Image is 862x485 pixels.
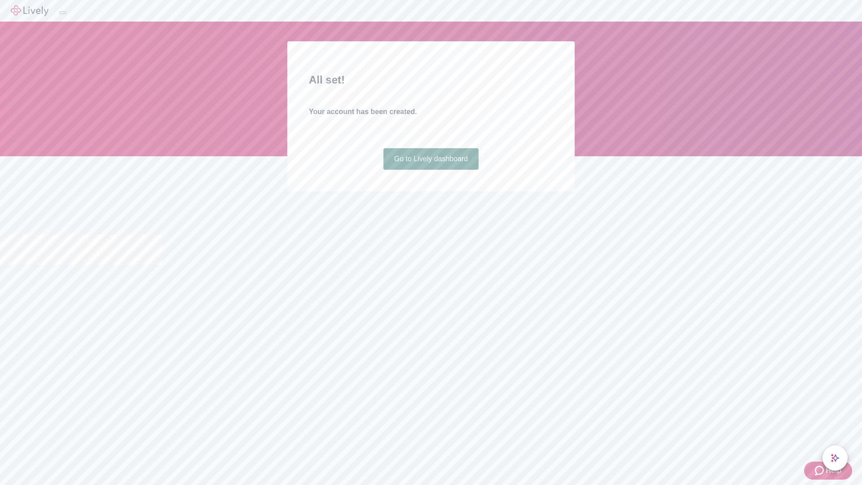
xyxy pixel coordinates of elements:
[815,465,826,476] svg: Zendesk support icon
[826,465,841,476] span: Help
[831,454,840,463] svg: Lively AI Assistant
[309,72,553,88] h2: All set!
[804,462,852,480] button: Zendesk support iconHelp
[59,11,66,14] button: Log out
[11,5,48,16] img: Lively
[383,148,479,170] a: Go to Lively dashboard
[822,445,848,471] button: chat
[309,106,553,117] h4: Your account has been created.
